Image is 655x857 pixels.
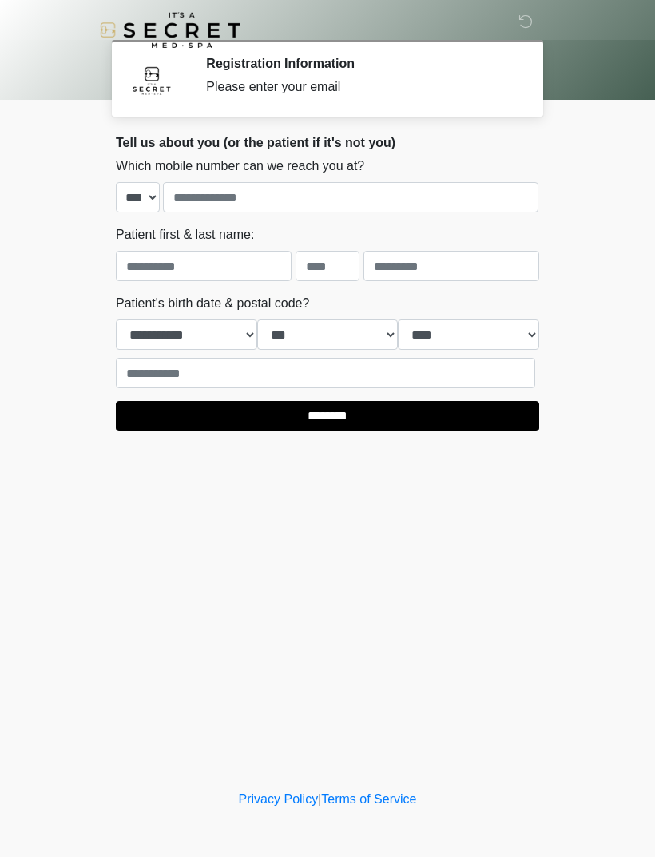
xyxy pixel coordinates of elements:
[206,56,515,71] h2: Registration Information
[128,56,176,104] img: Agent Avatar
[116,294,309,313] label: Patient's birth date & postal code?
[318,792,321,806] a: |
[100,12,240,48] img: It's A Secret Med Spa Logo
[116,225,254,244] label: Patient first & last name:
[206,77,515,97] div: Please enter your email
[239,792,319,806] a: Privacy Policy
[116,157,364,176] label: Which mobile number can we reach you at?
[321,792,416,806] a: Terms of Service
[116,135,539,150] h2: Tell us about you (or the patient if it's not you)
